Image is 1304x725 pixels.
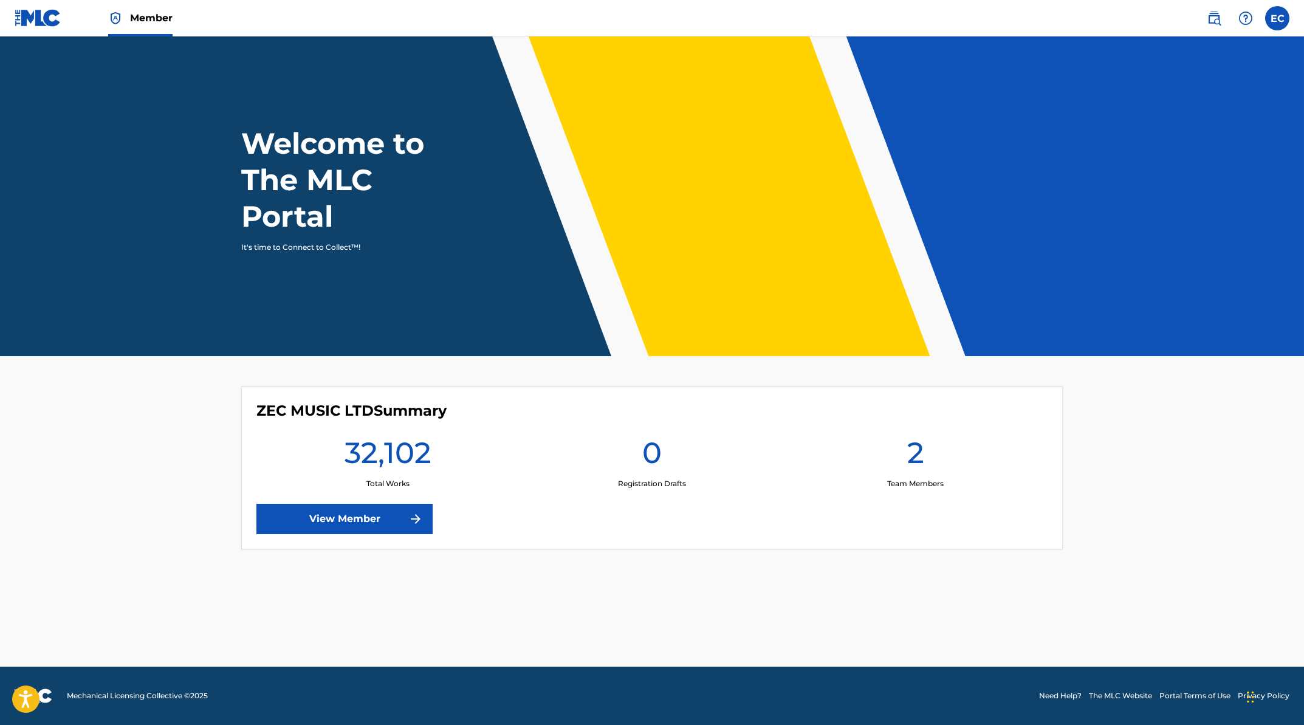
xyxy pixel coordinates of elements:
[1265,6,1289,30] div: User Menu
[15,689,52,703] img: logo
[108,11,123,26] img: Top Rightsholder
[618,478,686,489] p: Registration Drafts
[907,435,924,478] h1: 2
[130,11,173,25] span: Member
[1089,690,1152,701] a: The MLC Website
[15,9,61,27] img: MLC Logo
[241,125,468,235] h1: Welcome to The MLC Portal
[887,478,944,489] p: Team Members
[1202,6,1226,30] a: Public Search
[1207,11,1221,26] img: search
[1238,690,1289,701] a: Privacy Policy
[345,435,431,478] h1: 32,102
[1243,667,1304,725] iframe: Chat Widget
[1247,679,1254,715] div: Drag
[256,504,433,534] a: View Member
[1039,690,1082,701] a: Need Help?
[256,402,447,420] h4: ZEC MUSIC LTD
[1159,690,1230,701] a: Portal Terms of Use
[408,512,423,526] img: f7272a7cc735f4ea7f67.svg
[366,478,410,489] p: Total Works
[642,435,662,478] h1: 0
[67,690,208,701] span: Mechanical Licensing Collective © 2025
[241,242,452,253] p: It's time to Connect to Collect™!
[1238,11,1253,26] img: help
[1234,6,1258,30] div: Help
